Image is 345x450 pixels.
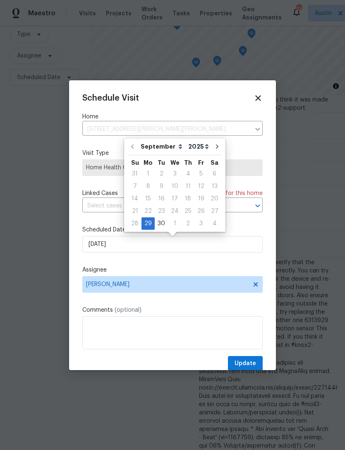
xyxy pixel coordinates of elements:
[254,94,263,103] span: Close
[182,217,194,230] div: Thu Oct 02 2025
[82,189,118,197] span: Linked Cases
[141,205,155,217] div: Mon Sep 22 2025
[155,205,168,217] div: 23
[141,180,155,193] div: Mon Sep 08 2025
[194,193,208,205] div: Fri Sep 19 2025
[208,193,221,205] div: Sat Sep 20 2025
[182,205,194,217] div: 25
[208,217,221,230] div: Sat Oct 04 2025
[182,180,194,192] div: 11
[141,217,155,230] div: Mon Sep 29 2025
[86,164,259,172] span: Home Health Checkup
[82,236,263,253] input: M/D/YYYY
[182,168,194,180] div: Thu Sep 04 2025
[228,356,263,371] button: Update
[128,180,141,192] div: 7
[141,180,155,192] div: 8
[182,168,194,180] div: 4
[168,168,182,180] div: Wed Sep 03 2025
[208,193,221,205] div: 20
[155,205,168,217] div: Tue Sep 23 2025
[194,205,208,217] div: 26
[194,180,208,193] div: Fri Sep 12 2025
[235,359,256,369] span: Update
[168,180,182,192] div: 10
[141,205,155,217] div: 22
[128,205,141,217] div: 21
[128,168,141,180] div: Sun Aug 31 2025
[208,168,221,180] div: 6
[168,218,182,229] div: 1
[155,168,168,180] div: Tue Sep 02 2025
[158,160,165,166] abbr: Tuesday
[82,226,263,234] label: Scheduled Date
[155,168,168,180] div: 2
[126,138,139,155] button: Go to previous month
[198,160,204,166] abbr: Friday
[155,193,168,205] div: Tue Sep 16 2025
[168,205,182,217] div: Wed Sep 24 2025
[144,160,153,166] abbr: Monday
[170,160,180,166] abbr: Wednesday
[82,266,263,274] label: Assignee
[128,168,141,180] div: 31
[115,307,141,313] span: (optional)
[168,168,182,180] div: 3
[82,94,139,102] span: Schedule Visit
[168,180,182,193] div: Wed Sep 10 2025
[194,168,208,180] div: 5
[182,193,194,205] div: Thu Sep 18 2025
[208,180,221,193] div: Sat Sep 13 2025
[184,160,192,166] abbr: Thursday
[208,168,221,180] div: Sat Sep 06 2025
[128,193,141,205] div: Sun Sep 14 2025
[208,205,221,217] div: Sat Sep 27 2025
[168,205,182,217] div: 24
[82,306,263,314] label: Comments
[168,193,182,205] div: Wed Sep 17 2025
[168,193,182,205] div: 17
[155,180,168,193] div: Tue Sep 09 2025
[208,205,221,217] div: 27
[182,218,194,229] div: 2
[131,160,139,166] abbr: Sunday
[82,123,250,136] input: Enter in an address
[141,193,155,205] div: 15
[155,218,168,229] div: 30
[182,193,194,205] div: 18
[128,218,141,229] div: 28
[155,193,168,205] div: 16
[128,217,141,230] div: Sun Sep 28 2025
[82,149,263,157] label: Visit Type
[194,217,208,230] div: Fri Oct 03 2025
[141,168,155,180] div: Mon Sep 01 2025
[186,140,211,153] select: Year
[86,281,248,288] span: [PERSON_NAME]
[168,217,182,230] div: Wed Oct 01 2025
[155,217,168,230] div: Tue Sep 30 2025
[82,113,263,121] label: Home
[194,180,208,192] div: 12
[141,168,155,180] div: 1
[182,205,194,217] div: Thu Sep 25 2025
[82,200,240,212] input: Select cases
[211,138,223,155] button: Go to next month
[141,218,155,229] div: 29
[128,205,141,217] div: Sun Sep 21 2025
[208,180,221,192] div: 13
[194,205,208,217] div: Fri Sep 26 2025
[194,168,208,180] div: Fri Sep 05 2025
[141,193,155,205] div: Mon Sep 15 2025
[208,218,221,229] div: 4
[155,180,168,192] div: 9
[139,140,186,153] select: Month
[194,218,208,229] div: 3
[194,193,208,205] div: 19
[128,180,141,193] div: Sun Sep 07 2025
[252,200,264,212] button: Open
[182,180,194,193] div: Thu Sep 11 2025
[128,193,141,205] div: 14
[211,160,218,166] abbr: Saturday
